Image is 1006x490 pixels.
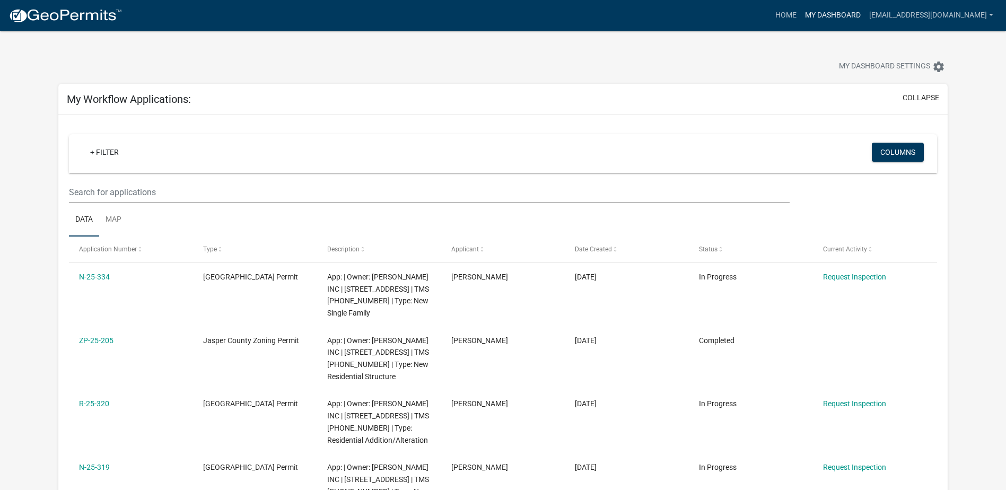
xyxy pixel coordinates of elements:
span: Lisa Johnston [451,273,508,281]
a: N-25-334 [79,273,110,281]
span: App: | Owner: D R HORTON INC | 162 CHICORA LN | TMS 091-01-00-048 | Type: New Single Family [327,273,429,317]
h5: My Workflow Applications: [67,93,191,106]
span: In Progress [699,399,737,408]
span: Description [327,246,360,253]
span: In Progress [699,273,737,281]
span: Application Number [79,246,137,253]
a: Home [771,5,801,25]
span: 07/31/2025 [575,336,597,345]
datatable-header-cell: Application Number [69,237,193,262]
span: In Progress [699,463,737,471]
span: Lisa Johnston [451,336,508,345]
span: Current Activity [823,246,867,253]
span: My Dashboard Settings [839,60,930,73]
button: Columns [872,143,924,162]
span: Jasper County Building Permit [203,273,298,281]
input: Search for applications [69,181,790,203]
span: Lisa Johnston [451,463,508,471]
a: ZP-25-205 [79,336,113,345]
a: Data [69,203,99,237]
span: 07/21/2025 [575,399,597,408]
span: Status [699,246,718,253]
span: Completed [699,336,734,345]
i: settings [932,60,945,73]
a: Request Inspection [823,399,886,408]
a: My Dashboard [801,5,865,25]
a: N-25-319 [79,463,110,471]
span: Jasper County Zoning Permit [203,336,299,345]
span: App: | Owner: D R HORTON INC | 767 CASTLE HILL Dr | TMS 091-02-00-138 | Type: Residential Additio... [327,399,429,444]
datatable-header-cell: Type [193,237,317,262]
span: 08/01/2025 [575,273,597,281]
datatable-header-cell: Status [689,237,813,262]
button: My Dashboard Settingssettings [830,56,953,77]
span: Jasper County Building Permit [203,399,298,408]
a: Map [99,203,128,237]
datatable-header-cell: Current Activity [813,237,937,262]
a: R-25-320 [79,399,109,408]
span: App: | Owner: D R HORTON INC | 162 CHICORA LN | TMS 091-01-00-048 | Type: New Residential Structure [327,336,429,381]
datatable-header-cell: Description [317,237,441,262]
datatable-header-cell: Date Created [565,237,689,262]
a: + Filter [82,143,127,162]
button: collapse [903,92,939,103]
a: Request Inspection [823,463,886,471]
span: Jasper County Building Permit [203,463,298,471]
span: Lisa Johnston [451,399,508,408]
a: [EMAIL_ADDRESS][DOMAIN_NAME] [865,5,998,25]
a: Request Inspection [823,273,886,281]
datatable-header-cell: Applicant [441,237,565,262]
span: Applicant [451,246,479,253]
span: Type [203,246,217,253]
span: Date Created [575,246,612,253]
span: 07/21/2025 [575,463,597,471]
